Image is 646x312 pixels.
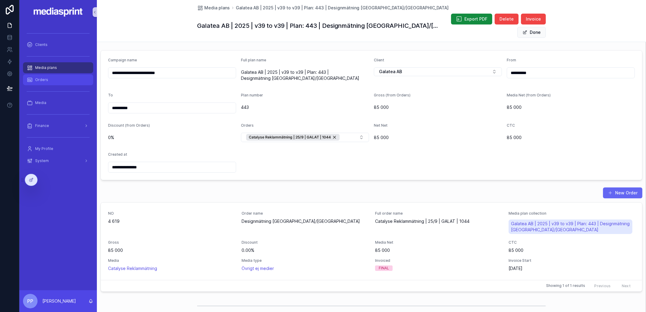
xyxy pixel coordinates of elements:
[241,123,254,128] span: Orders
[108,135,236,141] span: 0%
[242,265,274,271] a: Övrigt ej medier
[35,100,46,105] span: Media
[236,5,449,11] a: Galatea AB | 2025 | v39 to v39 | Plan: 443 | Designmätning [GEOGRAPHIC_DATA]/[GEOGRAPHIC_DATA]
[517,27,546,38] button: Done
[108,93,113,97] span: To
[241,93,263,97] span: Plan number
[101,203,642,280] a: NO4 619Order nameDesignmätning [GEOGRAPHIC_DATA]/[GEOGRAPHIC_DATA]Full order nameCatalyse Reklamm...
[509,219,632,234] a: Galatea AB | 2025 | v39 to v39 | Plan: 443 | Designmätning [GEOGRAPHIC_DATA]/[GEOGRAPHIC_DATA]
[35,158,49,163] span: System
[23,143,93,154] a: My Profile
[521,14,546,24] button: Invoice
[507,104,635,110] span: 85 000
[35,42,48,47] span: Clients
[374,135,502,141] span: 85 000
[507,123,515,128] span: CTC
[374,104,502,110] span: 85 000
[499,16,514,22] span: Delete
[108,247,234,253] span: 85 000
[197,5,230,11] a: Media plans
[242,240,368,245] span: Discount
[241,104,369,110] span: 443
[19,24,97,174] div: scrollable content
[451,14,492,24] button: Export PDF
[374,123,387,128] span: Net Net
[509,211,635,216] span: Media plan collection
[242,258,368,263] span: Media type
[23,39,93,50] a: Clients
[509,265,635,271] span: [DATE]
[204,5,230,11] span: Media plans
[375,247,501,253] span: 85 000
[23,120,93,131] a: Finance
[379,265,389,271] div: FINAL
[35,146,53,151] span: My Profile
[108,218,234,224] span: 4 619
[23,97,93,108] a: Media
[379,69,402,75] span: Galatea AB
[509,247,635,253] span: 85 000
[511,221,630,233] span: Galatea AB | 2025 | v39 to v39 | Plan: 443 | Designmätning [GEOGRAPHIC_DATA]/[GEOGRAPHIC_DATA]
[108,265,157,271] a: Catalyse Reklammätning
[27,297,33,305] span: PP
[241,69,369,81] span: Galatea AB | 2025 | v39 to v39 | Plan: 443 | Designmätning [GEOGRAPHIC_DATA]/[GEOGRAPHIC_DATA]
[23,155,93,166] a: System
[1,29,12,40] iframe: Spotlight
[509,258,635,263] span: Invoice Start
[108,123,150,128] span: Discount (from Orders)
[197,21,439,30] h1: Galatea AB | 2025 | v39 to v39 | Plan: 443 | Designmätning [GEOGRAPHIC_DATA]/[GEOGRAPHIC_DATA]
[507,58,516,62] span: From
[374,58,384,62] span: Client
[507,135,635,141] span: 85 000
[108,58,137,62] span: Campaign name
[249,135,331,140] span: Catalyse Reklammätning | 25/9 | GALAT | 1044
[42,298,76,304] p: [PERSON_NAME]
[375,218,501,224] span: Catalyse Reklammätning | 25/9 | GALAT | 1044
[23,74,93,85] a: Orders
[464,16,487,22] span: Export PDF
[526,16,541,22] span: Invoice
[108,211,234,216] span: NO
[495,14,519,24] button: Delete
[375,211,501,216] span: Full order name
[108,258,234,263] span: Media
[375,240,501,245] span: Media Net
[603,187,642,198] button: New Order
[242,218,368,224] span: Designmätning [GEOGRAPHIC_DATA]/[GEOGRAPHIC_DATA]
[241,58,266,62] span: Full plan name
[242,211,368,216] span: Order name
[374,93,410,97] span: Gross (from Orders)
[546,283,585,288] span: Showing 1 of 1 results
[374,67,502,76] button: Select Button
[33,7,83,17] img: App logo
[108,152,127,157] span: Created at
[108,240,234,245] span: Gross
[375,258,501,263] span: Invoiced
[241,133,369,142] button: Select Button
[242,247,368,253] span: 0.00%
[23,62,93,73] a: Media plans
[246,134,340,141] button: Unselect 1705
[507,93,551,97] span: Media Net (from Orders)
[35,65,57,70] span: Media plans
[509,240,635,245] span: CTC
[35,123,49,128] span: Finance
[35,77,48,82] span: Orders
